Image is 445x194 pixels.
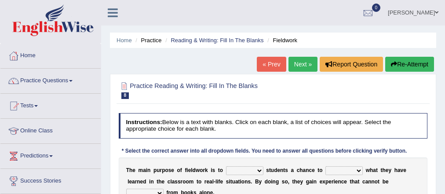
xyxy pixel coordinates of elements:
b: n [280,167,283,173]
li: Practice [133,36,161,44]
b: d [265,179,268,185]
b: r [160,167,162,173]
b: e [312,167,315,173]
h2: Practice Reading & Writing: Fill In The Blanks [119,81,310,99]
b: e [277,167,280,173]
b: a [398,167,401,173]
b: o [186,179,189,185]
b: t [283,167,285,173]
b: t [350,179,352,185]
a: Practice Questions [0,69,101,91]
b: l [170,179,171,185]
b: n [314,179,317,185]
b: l [212,179,214,185]
b: a [309,179,312,185]
b: l [191,167,192,173]
b: e [320,179,323,185]
b: o [198,179,201,185]
a: Reading & Writing: Fill In The Blanks [171,37,263,44]
b: e [335,179,338,185]
b: w [196,167,200,173]
b: e [132,167,135,173]
b: e [162,179,165,185]
b: o [200,167,203,173]
b: h [299,167,303,173]
b: t [230,179,232,185]
b: s [282,179,285,185]
b: h [158,179,161,185]
b: Instructions: [126,119,162,125]
b: y [388,167,391,173]
b: s [168,167,171,173]
b: p [153,167,157,173]
b: - [214,179,215,185]
button: Report Question [320,57,383,72]
b: o [319,167,322,173]
b: d [274,167,277,173]
b: i [146,167,147,173]
b: f [219,179,220,185]
b: i [211,167,212,173]
b: i [271,179,272,185]
b: t [197,179,198,185]
b: y [300,179,303,185]
b: o [220,167,223,173]
b: f [185,167,186,173]
b: c [168,179,171,185]
b: p [162,167,165,173]
b: v [401,167,404,173]
b: d [143,179,146,185]
b: u [271,167,274,173]
b: n [150,179,153,185]
b: e [386,167,389,173]
b: a [373,167,376,173]
b: o [182,179,186,185]
b: e [403,167,406,173]
b: c [362,179,365,185]
b: u [232,179,235,185]
b: i [312,179,314,185]
b: s [266,167,269,173]
b: a [172,179,175,185]
a: « Prev [257,57,286,72]
b: h [352,179,355,185]
b: i [149,179,150,185]
b: r [135,179,137,185]
b: x [322,179,325,185]
b: h [129,167,132,173]
b: e [344,179,347,185]
a: Tests [0,94,101,116]
b: i [217,179,218,185]
b: n [306,167,309,173]
b: s [248,179,251,185]
b: a [365,179,368,185]
b: s [212,167,215,173]
b: c [297,167,300,173]
a: Home [0,44,101,66]
span: 0 [372,4,381,12]
b: h [294,179,297,185]
h4: Below is a text with blanks. Click on each blank, a list of choices will appear. Select the appro... [119,113,428,138]
b: a [143,167,146,173]
b: r [332,179,334,185]
b: s [226,179,229,185]
b: e [386,179,389,185]
b: h [394,167,398,173]
b: k [205,167,208,173]
b: T [126,167,129,173]
b: t [378,179,379,185]
b: m [189,179,194,185]
b: h [370,167,373,173]
b: g [306,179,309,185]
b: n [368,179,371,185]
b: m [139,167,143,173]
b: n [147,167,150,173]
b: w [366,167,370,173]
b: i [334,179,335,185]
b: o [165,167,168,173]
b: e [328,179,332,185]
b: t [238,179,240,185]
b: b [383,179,386,185]
b: l [128,179,129,185]
b: l [215,179,217,185]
